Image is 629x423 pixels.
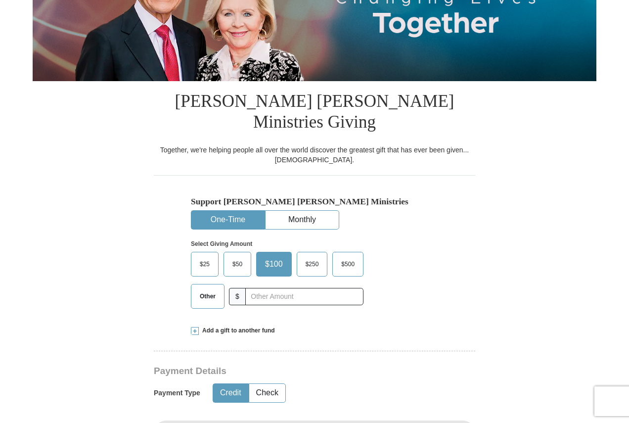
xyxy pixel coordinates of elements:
[154,366,406,377] h3: Payment Details
[191,196,438,207] h5: Support [PERSON_NAME] [PERSON_NAME] Ministries
[245,288,363,305] input: Other Amount
[227,257,247,272] span: $50
[191,211,265,229] button: One-Time
[229,288,246,305] span: $
[260,257,288,272] span: $100
[195,289,221,304] span: Other
[301,257,324,272] span: $250
[191,240,252,247] strong: Select Giving Amount
[336,257,359,272] span: $500
[154,389,200,397] h5: Payment Type
[213,384,248,402] button: Credit
[199,327,275,335] span: Add a gift to another fund
[266,211,339,229] button: Monthly
[195,257,215,272] span: $25
[154,81,475,145] h1: [PERSON_NAME] [PERSON_NAME] Ministries Giving
[249,384,285,402] button: Check
[154,145,475,165] div: Together, we're helping people all over the world discover the greatest gift that has ever been g...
